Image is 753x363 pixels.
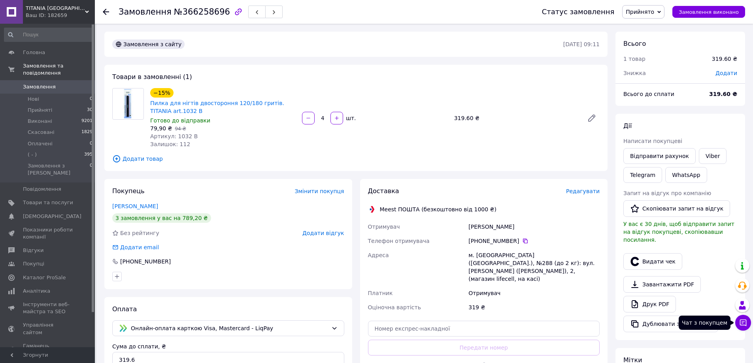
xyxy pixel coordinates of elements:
[623,190,711,196] span: Запит на відгук про компанію
[23,62,95,77] span: Замовлення та повідомлення
[467,220,601,234] div: [PERSON_NAME]
[623,296,676,312] a: Друк PDF
[467,300,601,314] div: 319 ₴
[623,221,734,243] span: У вас є 30 днів, щоб відправити запит на відгук покупцеві, скопіювавши посилання.
[119,243,160,251] div: Додати email
[467,248,601,286] div: м. [GEOGRAPHIC_DATA] ([GEOGRAPHIC_DATA].), №288 (до 2 кг): вул. [PERSON_NAME] ([PERSON_NAME]), 2,...
[368,187,399,195] span: Доставка
[103,8,109,16] div: Повернутися назад
[368,224,400,230] span: Отримувач
[112,73,192,81] span: Товари в замовленні (1)
[368,290,393,296] span: Платник
[295,188,344,194] span: Змінити покупця
[81,118,92,125] span: 9201
[368,304,421,310] span: Оціночна вартість
[150,125,172,132] span: 79,90 ₴
[112,343,166,350] label: Сума до сплати, ₴
[623,40,646,47] span: Всього
[28,162,90,177] span: Замовлення з [PERSON_NAME]
[672,6,745,18] button: Замовлення виконано
[112,305,137,313] span: Оплата
[123,88,133,119] img: Пилка для нігтів двостороння 120/180 гритів. TITANIA art.1032 B
[368,321,600,337] input: Номер експрес-накладної
[150,141,190,147] span: Залишок: 112
[623,253,682,270] button: Видати чек
[119,7,172,17] span: Замовлення
[28,107,52,114] span: Прийняті
[584,110,600,126] a: Редагувати
[468,237,600,245] div: [PHONE_NUMBER]
[120,230,159,236] span: Без рейтингу
[26,5,85,12] span: TITANIA Ukraine
[112,39,185,49] div: Замовлення з сайту
[542,8,615,16] div: Статус замовлення
[23,288,50,295] span: Аналітика
[28,118,52,125] span: Виконані
[150,88,174,98] div: −15%
[626,9,654,15] span: Прийнято
[623,70,646,76] span: Знижка
[150,117,210,124] span: Готово до відправки
[623,200,730,217] button: Скопіювати запит на відгук
[23,342,73,357] span: Гаманець компанії
[26,12,95,19] div: Ваш ID: 182659
[623,276,701,293] a: Завантажити PDF
[112,213,211,223] div: 3 замовлення у вас на 789,20 ₴
[735,315,751,331] button: Чат з покупцем
[623,316,718,332] button: Дублювати замовлення
[623,91,674,97] span: Всього до сплати
[28,151,37,158] span: ( - )
[23,83,56,90] span: Замовлення
[368,238,430,244] span: Телефон отримувача
[623,148,696,164] button: Відправити рахунок
[679,9,739,15] span: Замовлення виконано
[150,133,198,139] span: Артикул: 1032 B
[623,167,662,183] a: Telegram
[81,129,92,136] span: 1829
[699,148,727,164] a: Viber
[467,286,601,300] div: Отримувач
[23,213,81,220] span: [DEMOGRAPHIC_DATA]
[623,138,682,144] span: Написати покупцеві
[23,260,44,267] span: Покупці
[111,243,160,251] div: Додати email
[28,96,39,103] span: Нові
[566,188,600,194] span: Редагувати
[28,129,55,136] span: Скасовані
[23,49,45,56] span: Головна
[84,151,92,158] span: 395
[23,274,66,281] span: Каталог ProSale
[563,41,600,47] time: [DATE] 09:11
[23,199,73,206] span: Товари та послуги
[623,56,645,62] span: 1 товар
[623,122,632,130] span: Дії
[90,96,92,103] span: 0
[451,113,581,124] div: 319.60 ₴
[709,91,737,97] b: 319.60 ₴
[679,316,730,330] div: Чат з покупцем
[368,252,389,258] span: Адреса
[712,55,737,63] div: 319.60 ₴
[112,187,145,195] span: Покупець
[23,186,61,193] span: Повідомлення
[150,100,284,114] a: Пилка для нігтів двостороння 120/180 гритів. TITANIA art.1032 B
[90,140,92,147] span: 0
[344,114,357,122] div: шт.
[131,324,328,333] span: Онлайн-оплата карткою Visa, Mastercard - LiqPay
[119,258,172,265] div: [PHONE_NUMBER]
[28,140,53,147] span: Оплачені
[302,230,344,236] span: Додати відгук
[378,205,498,213] div: Meest ПОШТА (безкоштовно від 1000 ₴)
[23,247,43,254] span: Відгуки
[90,162,92,177] span: 0
[174,7,230,17] span: №366258696
[175,126,186,132] span: 94 ₴
[4,28,93,42] input: Пошук
[87,107,92,114] span: 30
[665,167,707,183] a: WhatsApp
[112,154,600,163] span: Додати товар
[715,70,737,76] span: Додати
[23,322,73,336] span: Управління сайтом
[112,203,158,209] a: [PERSON_NAME]
[23,226,73,241] span: Показники роботи компанії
